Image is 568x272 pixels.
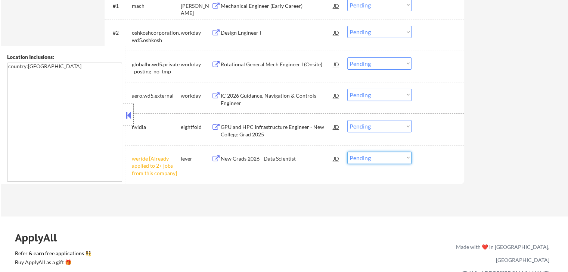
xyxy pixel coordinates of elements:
[333,152,340,165] div: JD
[15,260,90,265] div: Buy ApplyAll as a gift 🎁
[181,123,211,131] div: eightfold
[221,61,333,68] div: Rotational General Mech Engineer I (Onsite)
[113,2,126,10] div: #1
[181,61,211,68] div: workday
[15,251,300,259] a: Refer & earn free applications 👯‍♀️
[15,231,65,244] div: ApplyAll
[181,92,211,99] div: workday
[15,259,90,268] a: Buy ApplyAll as a gift 🎁
[181,29,211,37] div: workday
[221,155,333,162] div: New Grads 2026 - Data Scientist
[333,57,340,71] div: JD
[221,92,333,107] div: IC 2026 Guidance, Navigation & Controls Engineer
[181,2,211,17] div: [PERSON_NAME]
[333,26,340,39] div: JD
[132,155,181,177] div: weride [Already applied to 2+ jobs from this company]
[132,123,181,131] div: nvidia
[181,155,211,162] div: lever
[333,120,340,133] div: JD
[221,29,333,37] div: Design Engineer I
[7,53,122,61] div: Location Inclusions:
[113,29,126,37] div: #2
[221,2,333,10] div: Mechanical Engineer (Early Career)
[132,61,181,75] div: globalhr.wd5.private_posting_no_tmp
[333,89,340,102] div: JD
[221,123,333,138] div: GPU and HPC Infrastructure Engineer - New College Grad 2025
[132,29,181,44] div: oshkoshcorporation.wd5.oshkosh
[132,92,181,99] div: aero.wd5.external
[132,2,181,10] div: mach
[453,240,549,266] div: Made with ❤️ in [GEOGRAPHIC_DATA], [GEOGRAPHIC_DATA]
